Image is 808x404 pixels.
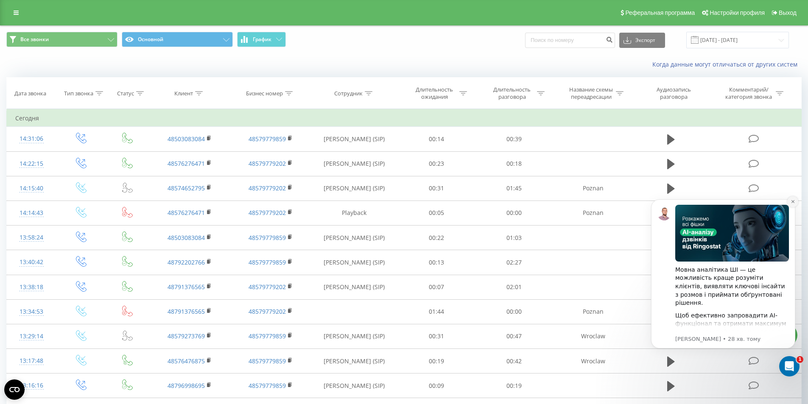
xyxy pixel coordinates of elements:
[398,226,475,250] td: 00:22
[475,349,553,373] td: 00:42
[311,151,398,176] td: [PERSON_NAME] (SIP)
[168,357,205,365] a: 48576476875
[249,382,286,390] a: 48579779859
[168,135,205,143] a: 48503083084
[249,332,286,340] a: 48579779859
[15,328,48,345] div: 13:29:14
[398,127,475,151] td: 00:14
[724,86,774,100] div: Комментарий/категория звонка
[168,258,205,266] a: 48792202766
[398,151,475,176] td: 00:23
[15,205,48,221] div: 14:14:43
[168,234,205,242] a: 48503083084
[311,324,398,348] td: [PERSON_NAME] (SIP)
[168,184,205,192] a: 48574652795
[779,356,800,376] iframe: Intercom live chat
[553,324,633,348] td: Wroclaw
[553,176,633,201] td: Poznan
[249,135,286,143] a: 48579779859
[311,275,398,299] td: [PERSON_NAME] (SIP)
[311,127,398,151] td: [PERSON_NAME] (SIP)
[249,184,286,192] a: 48579779202
[168,382,205,390] a: 48796998695
[15,229,48,246] div: 13:58:24
[6,32,117,47] button: Все звонки
[398,373,475,398] td: 00:09
[15,156,48,172] div: 14:22:15
[311,176,398,201] td: [PERSON_NAME] (SIP)
[553,299,633,324] td: Poznan
[311,250,398,275] td: [PERSON_NAME] (SIP)
[710,9,765,16] span: Настройки профиля
[117,90,134,97] div: Статус
[398,324,475,348] td: 00:31
[246,90,283,97] div: Бизнес номер
[398,349,475,373] td: 00:19
[475,201,553,225] td: 00:00
[15,279,48,295] div: 13:38:18
[489,86,535,100] div: Длительность разговора
[168,159,205,167] a: 48576276471
[249,234,286,242] a: 48579779859
[619,33,665,48] button: Экспорт
[168,332,205,340] a: 48579273769
[646,86,701,100] div: Аудиозапись разговора
[311,201,398,225] td: Playback
[249,307,286,315] a: 48579779202
[475,176,553,201] td: 01:45
[15,180,48,197] div: 14:15:40
[168,307,205,315] a: 48791376565
[4,379,25,400] button: Open CMP widget
[20,36,49,43] span: Все звонки
[398,201,475,225] td: 00:05
[779,9,797,16] span: Выход
[475,373,553,398] td: 00:19
[398,299,475,324] td: 01:44
[311,349,398,373] td: [PERSON_NAME] (SIP)
[15,377,48,394] div: 13:16:16
[412,86,457,100] div: Длительность ожидания
[249,357,286,365] a: 48579779859
[553,201,633,225] td: Poznan
[625,9,695,16] span: Реферальная программа
[525,33,615,48] input: Поиск по номеру
[475,226,553,250] td: 01:03
[398,250,475,275] td: 00:13
[249,159,286,167] a: 48579779202
[7,110,802,127] td: Сегодня
[174,90,193,97] div: Клиент
[398,275,475,299] td: 00:07
[638,187,808,381] iframe: Intercom notifications повідомлення
[334,90,363,97] div: Сотрудник
[311,373,398,398] td: [PERSON_NAME] (SIP)
[249,209,286,217] a: 48579779202
[14,90,46,97] div: Дата звонка
[475,299,553,324] td: 00:00
[797,356,803,363] span: 1
[568,86,614,100] div: Название схемы переадресации
[15,254,48,270] div: 13:40:42
[652,60,802,68] a: Когда данные могут отличаться от других систем
[237,32,286,47] button: График
[15,353,48,369] div: 13:17:48
[475,250,553,275] td: 02:27
[64,90,93,97] div: Тип звонка
[311,226,398,250] td: [PERSON_NAME] (SIP)
[553,349,633,373] td: Wroclaw
[122,32,233,47] button: Основной
[475,151,553,176] td: 00:18
[475,324,553,348] td: 00:47
[475,127,553,151] td: 00:39
[249,258,286,266] a: 48579779859
[253,36,271,42] span: График
[398,176,475,201] td: 00:31
[249,283,286,291] a: 48579779202
[15,304,48,320] div: 13:34:53
[475,275,553,299] td: 02:01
